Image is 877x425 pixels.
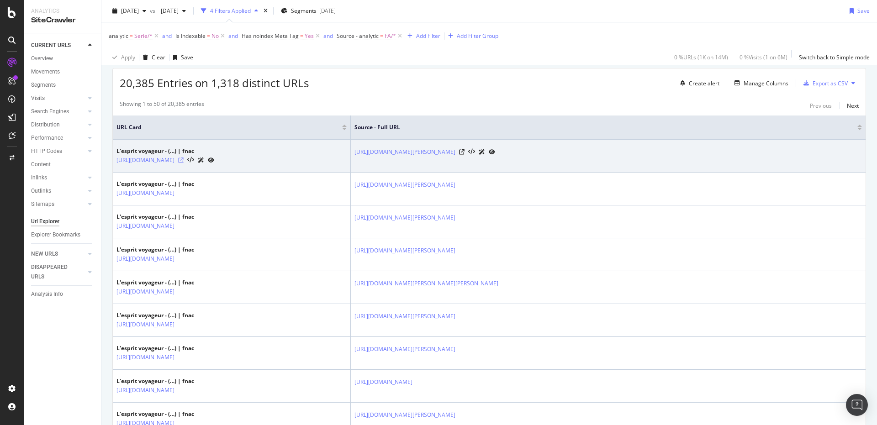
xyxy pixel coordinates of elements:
[31,160,95,169] a: Content
[31,41,85,50] a: CURRENT URLS
[674,53,728,61] div: 0 % URLs ( 1K on 14M )
[31,80,95,90] a: Segments
[181,53,193,61] div: Save
[152,53,165,61] div: Clear
[31,147,85,156] a: HTTP Codes
[380,32,383,40] span: =
[31,230,80,240] div: Explorer Bookmarks
[116,386,174,395] a: [URL][DOMAIN_NAME]
[31,7,94,15] div: Analytics
[169,50,193,65] button: Save
[116,353,174,362] a: [URL][DOMAIN_NAME]
[731,78,788,89] button: Manage Columns
[277,4,339,18] button: Segments[DATE]
[116,189,174,198] a: [URL][DOMAIN_NAME]
[847,102,859,110] div: Next
[813,79,848,87] div: Export as CSV
[162,31,172,40] button: and
[134,30,153,42] span: Serie/*
[354,147,455,157] a: [URL][DOMAIN_NAME][PERSON_NAME]
[31,15,94,26] div: SiteCrawler
[489,147,495,157] a: URL Inspection
[337,32,379,40] span: Source - analytic
[857,7,870,15] div: Save
[689,79,719,87] div: Create alert
[116,147,214,155] div: L'esprit voyageur - (…) | fnac
[800,76,848,90] button: Export as CSV
[31,230,95,240] a: Explorer Bookmarks
[157,4,190,18] button: [DATE]
[116,410,214,418] div: L'esprit voyageur - (…) | fnac
[31,147,62,156] div: HTTP Codes
[31,107,69,116] div: Search Engines
[799,53,870,61] div: Switch back to Simple mode
[31,94,45,103] div: Visits
[31,94,85,103] a: Visits
[109,4,150,18] button: [DATE]
[31,120,60,130] div: Distribution
[291,7,317,15] span: Segments
[262,6,269,16] div: times
[121,7,139,15] span: 2025 Sep. 1st
[444,31,498,42] button: Add Filter Group
[116,377,214,385] div: L'esprit voyageur - (…) | fnac
[197,4,262,18] button: 4 Filters Applied
[242,32,299,40] span: Has noindex Meta Tag
[31,133,85,143] a: Performance
[31,173,47,183] div: Inlinks
[416,32,440,40] div: Add Filter
[31,199,54,209] div: Sitemaps
[457,32,498,40] div: Add Filter Group
[31,54,53,63] div: Overview
[198,155,204,165] a: AI Url Details
[31,262,77,282] div: DISAPPEARED URLS
[354,279,498,288] a: [URL][DOMAIN_NAME][PERSON_NAME][PERSON_NAME]
[31,133,63,143] div: Performance
[354,410,455,420] a: [URL][DOMAIN_NAME][PERSON_NAME]
[846,4,870,18] button: Save
[31,41,71,50] div: CURRENT URLS
[459,149,465,155] a: Visit Online Page
[120,100,204,111] div: Showing 1 to 50 of 20,385 entries
[300,32,303,40] span: =
[354,213,455,222] a: [URL][DOMAIN_NAME][PERSON_NAME]
[31,173,85,183] a: Inlinks
[31,54,95,63] a: Overview
[116,311,214,320] div: L'esprit voyageur - (…) | fnac
[31,160,51,169] div: Content
[323,31,333,40] button: and
[354,180,455,189] a: [URL][DOMAIN_NAME][PERSON_NAME]
[31,289,95,299] a: Analysis Info
[116,123,340,131] span: URL Card
[116,156,174,165] a: [URL][DOMAIN_NAME]
[210,7,251,15] div: 4 Filters Applied
[31,186,85,196] a: Outlinks
[116,254,174,263] a: [URL][DOMAIN_NAME]
[116,180,214,188] div: L'esprit voyageur - (…) | fnac
[744,79,788,87] div: Manage Columns
[139,50,165,65] button: Clear
[479,147,485,157] a: AI Url Details
[120,75,309,90] span: 20,385 Entries on 1,318 distinct URLs
[740,53,787,61] div: 0 % Visits ( 1 on 6M )
[116,221,174,231] a: [URL][DOMAIN_NAME]
[116,287,174,296] a: [URL][DOMAIN_NAME]
[228,31,238,40] button: and
[31,249,58,259] div: NEW URLS
[31,249,85,259] a: NEW URLS
[150,7,157,15] span: vs
[175,32,206,40] span: Is Indexable
[31,107,85,116] a: Search Engines
[354,345,455,354] a: [URL][DOMAIN_NAME][PERSON_NAME]
[404,31,440,42] button: Add Filter
[130,32,133,40] span: =
[810,100,832,111] button: Previous
[31,120,85,130] a: Distribution
[31,186,51,196] div: Outlinks
[31,262,85,282] a: DISAPPEARED URLS
[31,289,63,299] div: Analysis Info
[116,320,174,329] a: [URL][DOMAIN_NAME]
[31,217,59,226] div: Url Explorer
